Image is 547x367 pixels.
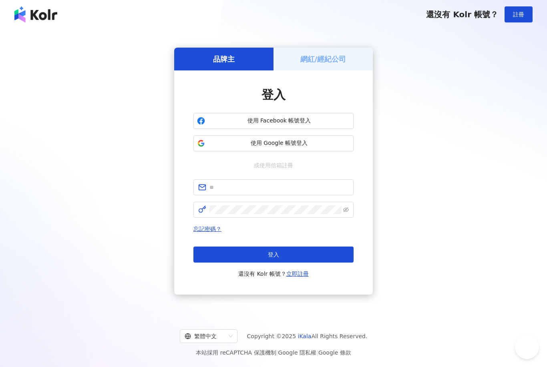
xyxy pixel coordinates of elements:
[278,349,316,356] a: Google 隱私權
[505,6,533,22] button: 註冊
[248,161,299,170] span: 或使用信箱註冊
[513,11,524,18] span: 註冊
[208,117,350,125] span: 使用 Facebook 帳號登入
[196,348,351,357] span: 本站採用 reCAPTCHA 保護機制
[247,331,368,341] span: Copyright © 2025 All Rights Reserved.
[208,139,350,147] span: 使用 Google 帳號登入
[185,330,225,343] div: 繁體中文
[286,271,309,277] a: 立即註冊
[193,113,354,129] button: 使用 Facebook 帳號登入
[276,349,278,356] span: |
[298,333,312,339] a: iKala
[193,226,221,232] a: 忘記密碼？
[318,349,351,356] a: Google 條款
[426,10,498,19] span: 還沒有 Kolr 帳號？
[238,269,309,279] span: 還沒有 Kolr 帳號？
[193,135,354,151] button: 使用 Google 帳號登入
[343,207,349,213] span: eye-invisible
[14,6,57,22] img: logo
[316,349,318,356] span: |
[300,54,346,64] h5: 網紅/經紀公司
[261,88,286,102] span: 登入
[213,54,235,64] h5: 品牌主
[268,251,279,258] span: 登入
[193,247,354,263] button: 登入
[515,335,539,359] iframe: Help Scout Beacon - Open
